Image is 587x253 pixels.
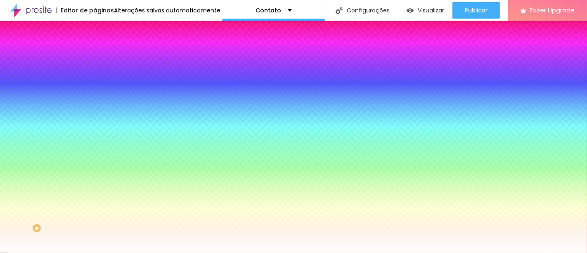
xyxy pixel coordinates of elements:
span: Fazer Upgrade [530,7,575,14]
img: Icone [336,7,343,14]
p: Contato [256,7,282,13]
div: Alterações salvas automaticamente [114,7,220,13]
button: Publicar [452,2,500,19]
div: Editor de páginas [56,7,114,13]
button: Visualizar [398,2,452,19]
span: Visualizar [418,7,444,14]
span: Publicar [465,7,488,14]
img: view-1.svg [407,7,414,14]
